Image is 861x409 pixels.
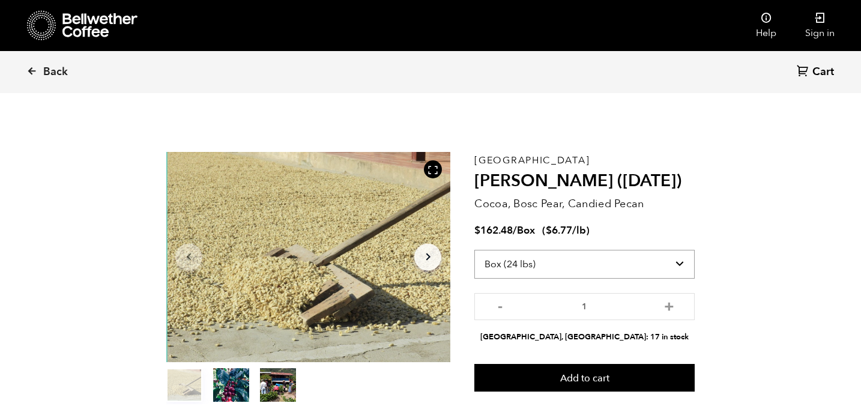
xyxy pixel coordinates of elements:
li: [GEOGRAPHIC_DATA], [GEOGRAPHIC_DATA]: 17 in stock [474,332,695,343]
span: / [513,223,517,237]
span: Cart [812,65,834,79]
span: $ [546,223,552,237]
a: Cart [797,64,837,80]
button: + [662,299,677,311]
span: ( ) [542,223,590,237]
span: Box [517,223,535,237]
span: Back [43,65,68,79]
button: Add to cart [474,364,695,392]
bdi: 162.48 [474,223,513,237]
span: $ [474,223,480,237]
h2: [PERSON_NAME] ([DATE]) [474,171,695,192]
bdi: 6.77 [546,223,572,237]
button: - [492,299,507,311]
p: Cocoa, Bosc Pear, Candied Pecan [474,196,695,212]
span: /lb [572,223,586,237]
